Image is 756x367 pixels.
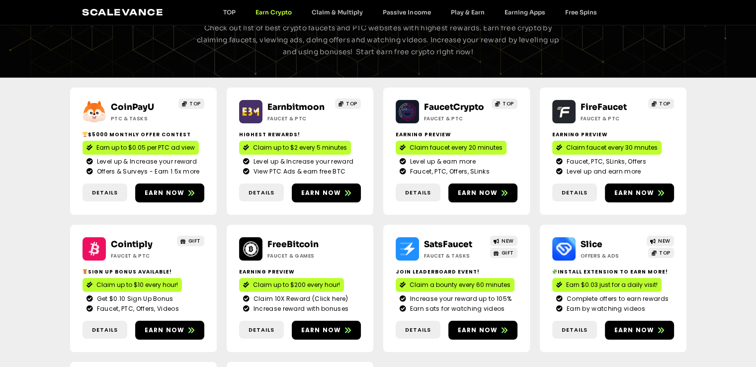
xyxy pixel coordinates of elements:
[94,157,197,166] span: Level up & Increase your reward
[251,157,353,166] span: Level up & Increase your reward
[83,321,127,339] a: Details
[502,249,514,257] span: GIFT
[659,249,671,257] span: TOP
[658,237,671,245] span: NEW
[648,98,674,109] a: TOP
[408,294,511,303] span: Increase your reward up to 105%
[301,326,341,335] span: Earn now
[581,102,627,112] a: FireFaucet
[490,248,517,258] a: GIFT
[111,252,173,260] h2: Faucet & PTC
[396,183,440,202] a: Details
[552,269,557,274] img: 🧩
[239,141,351,155] a: Claim up to $2 every 5 minutes
[83,131,204,138] h2: $5000 Monthly Offer contest
[253,143,347,152] span: Claim up to $2 every 5 minutes
[267,252,330,260] h2: Faucet & Games
[177,236,204,246] a: GIFT
[614,188,655,197] span: Earn now
[562,326,588,334] span: Details
[253,280,340,289] span: Claim up to $200 every hour!
[249,326,274,334] span: Details
[503,100,514,107] span: TOP
[243,294,357,303] a: Claim 10X Reward (Click here)
[178,98,204,109] a: TOP
[408,304,505,313] span: Earn sats for watching videos
[92,188,118,197] span: Details
[82,7,164,17] a: Scalevance
[424,239,472,250] a: SatsFaucet
[335,98,361,109] a: TOP
[396,268,517,275] h2: Join Leaderboard event!
[424,115,486,122] h2: Faucet & PTC
[424,252,486,260] h2: Faucet & Tasks
[145,188,185,197] span: Earn now
[239,268,361,275] h2: Earning Preview
[373,8,440,16] a: Passive Income
[267,115,330,122] h2: Faucet & PTC
[581,252,643,260] h2: Offers & Ads
[552,278,662,292] a: Earn $0.03 just for a daily visit!
[552,321,597,339] a: Details
[564,157,646,166] span: Faucet, PTC, SLinks, Offers
[83,141,199,155] a: Earn up to $0.05 per PTC ad view
[94,304,179,313] span: Faucet, PTC, Offers, Videos
[189,100,201,107] span: TOP
[96,280,178,289] span: Claim up to $10 every hour!
[614,326,655,335] span: Earn now
[605,183,674,202] a: Earn now
[135,321,204,340] a: Earn now
[408,167,490,176] span: Faucet, PTC, Offers, SLinks
[239,183,284,202] a: Details
[502,237,514,245] span: NEW
[239,321,284,339] a: Details
[145,326,185,335] span: Earn now
[647,236,674,246] a: NEW
[552,183,597,202] a: Details
[96,143,195,152] span: Earn up to $0.05 per PTC ad view
[552,141,662,155] a: Claim faucet every 30 mnutes
[188,237,201,245] span: GIFT
[267,102,325,112] a: Earnbitmoon
[408,157,476,166] span: Level up & earn more
[566,280,658,289] span: Earn $0.03 just for a daily visit!
[659,100,671,107] span: TOP
[405,188,431,197] span: Details
[581,239,602,250] a: Slice
[193,22,563,58] p: Check out list of best crypto faucets and PTC websites with highest rewards. Earn free crypto by ...
[83,183,127,202] a: Details
[251,294,348,303] span: Claim 10X Reward (Click here)
[562,188,588,197] span: Details
[239,131,361,138] h2: Highest Rewards!
[83,132,87,137] img: 🏆
[83,268,204,275] h2: Sign up bonus available!
[458,326,498,335] span: Earn now
[249,188,274,197] span: Details
[396,278,514,292] a: Claim a bounty every 60 minutes
[83,269,87,274] img: 🎁
[302,8,373,16] a: Claim & Multiply
[111,115,173,122] h2: ptc & Tasks
[448,321,517,340] a: Earn now
[301,188,341,197] span: Earn now
[292,183,361,202] a: Earn now
[458,188,498,197] span: Earn now
[410,280,510,289] span: Claim a bounty every 60 minutes
[239,278,344,292] a: Claim up to $200 every hour!
[424,102,484,112] a: FaucetCrypto
[564,294,669,303] span: Complete offers to earn rewards
[566,143,658,152] span: Claim faucet every 30 mnutes
[292,321,361,340] a: Earn now
[213,8,606,16] nav: Menu
[564,167,641,176] span: Level up and earn more
[251,304,348,313] span: Increase reward with bonuses
[564,304,645,313] span: Earn by watching videos
[648,248,674,258] a: TOP
[494,8,555,16] a: Earning Apps
[405,326,431,334] span: Details
[135,183,204,202] a: Earn now
[490,236,517,246] a: NEW
[605,321,674,340] a: Earn now
[251,167,345,176] span: View PTC Ads & earn free BTC
[213,8,246,16] a: TOP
